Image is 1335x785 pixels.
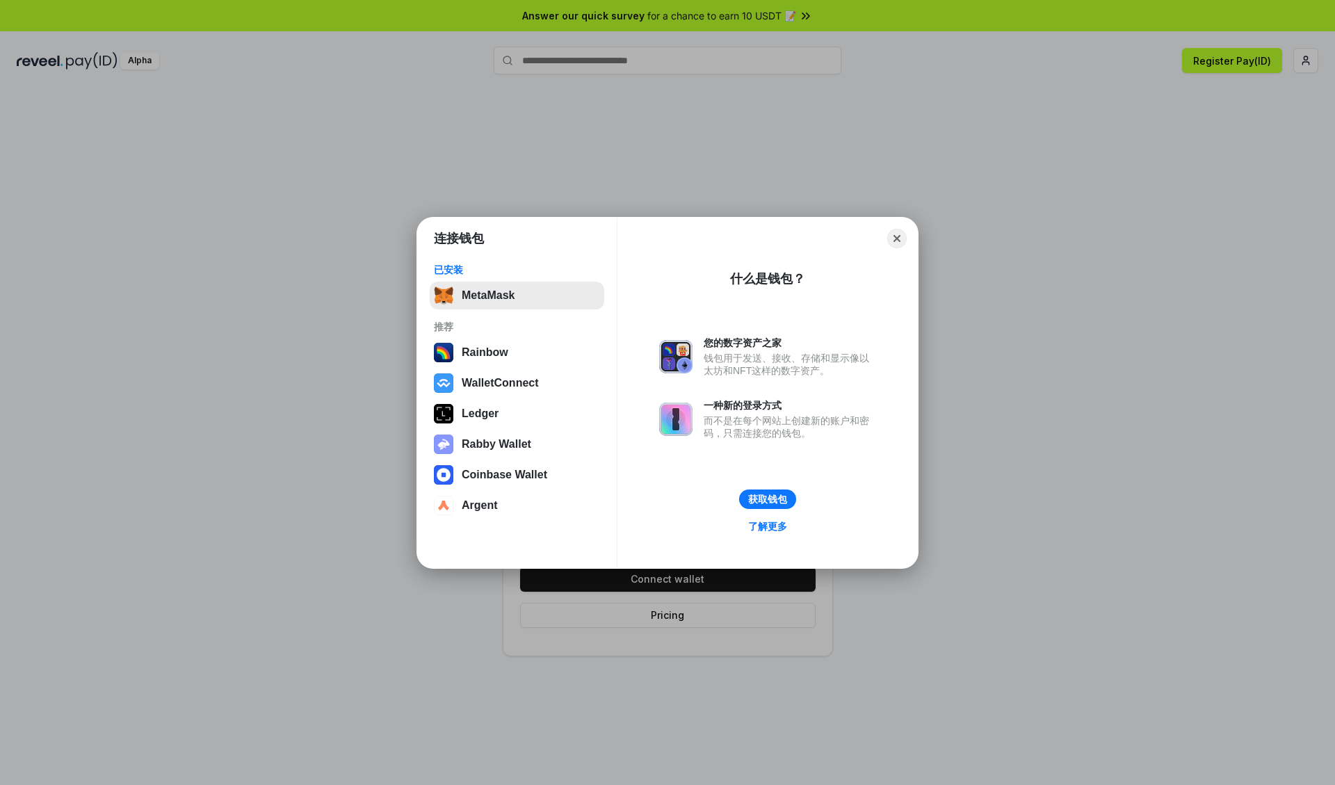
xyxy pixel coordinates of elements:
[659,340,693,373] img: svg+xml,%3Csvg%20xmlns%3D%22http%3A%2F%2Fwww.w3.org%2F2000%2Fsvg%22%20fill%3D%22none%22%20viewBox...
[462,289,515,302] div: MetaMask
[462,407,499,420] div: Ledger
[462,377,539,389] div: WalletConnect
[430,430,604,458] button: Rabby Wallet
[430,400,604,428] button: Ledger
[659,403,693,436] img: svg+xml,%3Csvg%20xmlns%3D%22http%3A%2F%2Fwww.w3.org%2F2000%2Fsvg%22%20fill%3D%22none%22%20viewBox...
[748,493,787,505] div: 获取钱包
[434,373,453,393] img: svg+xml,%3Csvg%20width%3D%2228%22%20height%3D%2228%22%20viewBox%3D%220%200%2028%2028%22%20fill%3D...
[434,321,600,333] div: 推荐
[748,520,787,533] div: 了解更多
[704,414,876,439] div: 而不是在每个网站上创建新的账户和密码，只需连接您的钱包。
[430,282,604,309] button: MetaMask
[434,343,453,362] img: svg+xml,%3Csvg%20width%3D%22120%22%20height%3D%22120%22%20viewBox%3D%220%200%20120%20120%22%20fil...
[434,230,484,247] h1: 连接钱包
[462,469,547,481] div: Coinbase Wallet
[730,270,805,287] div: 什么是钱包？
[462,438,531,451] div: Rabby Wallet
[434,496,453,515] img: svg+xml,%3Csvg%20width%3D%2228%22%20height%3D%2228%22%20viewBox%3D%220%200%2028%2028%22%20fill%3D...
[430,492,604,519] button: Argent
[430,461,604,489] button: Coinbase Wallet
[740,517,795,535] a: 了解更多
[434,264,600,276] div: 已安装
[430,339,604,366] button: Rainbow
[704,352,876,377] div: 钱包用于发送、接收、存储和显示像以太坊和NFT这样的数字资产。
[434,435,453,454] img: svg+xml,%3Csvg%20xmlns%3D%22http%3A%2F%2Fwww.w3.org%2F2000%2Fsvg%22%20fill%3D%22none%22%20viewBox...
[430,369,604,397] button: WalletConnect
[434,404,453,423] img: svg+xml,%3Csvg%20xmlns%3D%22http%3A%2F%2Fwww.w3.org%2F2000%2Fsvg%22%20width%3D%2228%22%20height%3...
[462,499,498,512] div: Argent
[704,399,876,412] div: 一种新的登录方式
[739,489,796,509] button: 获取钱包
[434,286,453,305] img: svg+xml,%3Csvg%20fill%3D%22none%22%20height%3D%2233%22%20viewBox%3D%220%200%2035%2033%22%20width%...
[887,229,907,248] button: Close
[462,346,508,359] div: Rainbow
[704,337,876,349] div: 您的数字资产之家
[434,465,453,485] img: svg+xml,%3Csvg%20width%3D%2228%22%20height%3D%2228%22%20viewBox%3D%220%200%2028%2028%22%20fill%3D...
